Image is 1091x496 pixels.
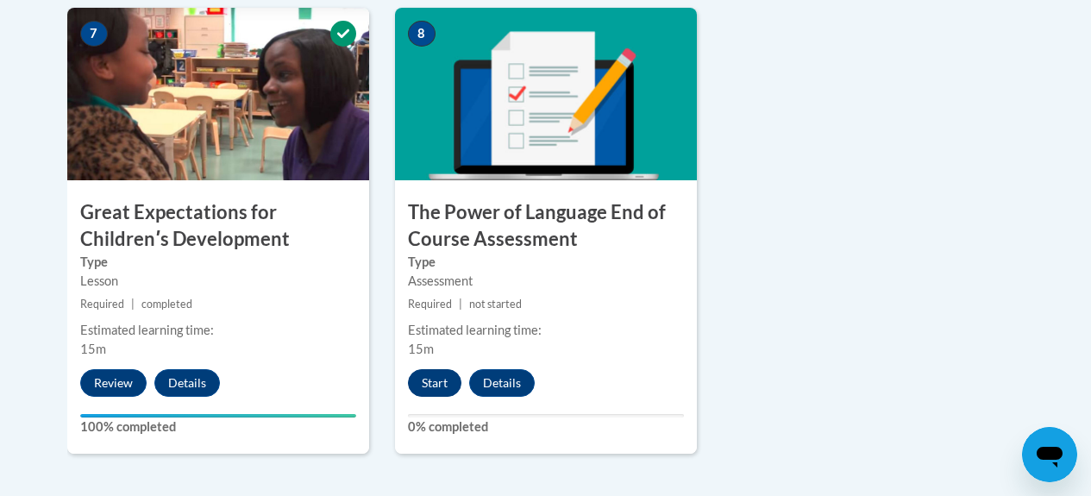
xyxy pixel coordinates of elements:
[408,342,434,356] span: 15m
[80,342,106,356] span: 15m
[408,272,684,291] div: Assessment
[80,298,124,311] span: Required
[459,298,462,311] span: |
[80,272,356,291] div: Lesson
[408,369,461,397] button: Start
[408,418,684,436] label: 0% completed
[131,298,135,311] span: |
[408,21,436,47] span: 8
[469,369,535,397] button: Details
[408,298,452,311] span: Required
[67,8,369,180] img: Course Image
[154,369,220,397] button: Details
[395,8,697,180] img: Course Image
[80,369,147,397] button: Review
[469,298,522,311] span: not started
[141,298,192,311] span: completed
[80,21,108,47] span: 7
[80,414,356,418] div: Your progress
[80,321,356,340] div: Estimated learning time:
[408,253,684,272] label: Type
[67,199,369,253] h3: Great Expectations for Childrenʹs Development
[80,253,356,272] label: Type
[1022,427,1077,482] iframe: Button to launch messaging window
[395,199,697,253] h3: The Power of Language End of Course Assessment
[408,321,684,340] div: Estimated learning time:
[80,418,356,436] label: 100% completed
